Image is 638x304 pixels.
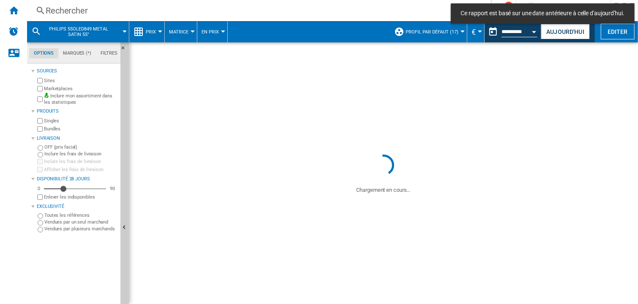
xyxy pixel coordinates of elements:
span: En Prix [202,29,219,35]
img: mysite-bg-18x18.png [44,93,49,98]
input: Singles [37,118,43,124]
label: Inclure les frais de livraison [44,158,117,165]
input: Sites [37,78,43,83]
button: Prix [146,21,160,42]
input: Marketplaces [37,86,43,91]
span: Prix [146,29,156,35]
div: Profil par défaut (17) [394,21,463,42]
label: Bundles [44,126,117,132]
div: Prix [134,21,160,42]
button: Masquer [120,42,131,58]
label: Toutes les références [44,212,117,218]
label: Singles [44,118,117,124]
label: Enlever les indisponibles [44,194,117,200]
span: Matrice [169,29,188,35]
md-slider: Disponibilité [44,185,106,193]
button: Matrice [169,21,193,42]
label: Inclure mon assortiment dans les statistiques [44,93,117,106]
div: 90 [108,185,117,192]
input: Afficher les frais de livraison [37,194,43,200]
span: € [472,28,476,36]
div: Disponibilité 28 Jours [37,176,117,182]
label: Inclure les frais de livraison [44,151,117,157]
div: PHILIPS 55OLED849 METAL SATIN 55" [31,21,125,42]
input: Inclure les frais de livraison [37,159,43,164]
div: Sources [37,68,117,75]
span: PHILIPS 55OLED849 METAL SATIN 55" [45,26,113,37]
input: Vendues par plusieurs marchands [38,227,43,232]
md-tab-item: Options [29,48,58,58]
div: Livraison [37,135,117,142]
ng-transclude: Chargement en cours... [357,187,411,193]
button: Aujourd'hui [541,24,590,39]
button: Open calendar [527,23,542,38]
input: Vendues par un seul marchand [38,220,43,226]
md-menu: Currency [467,21,485,42]
span: Ce rapport est basé sur une date antérieure à celle d'aujourd'hui. [458,9,627,18]
md-tab-item: Filtres [96,48,122,58]
input: Inclure les frais de livraison [38,152,43,158]
label: Vendues par un seul marchand [44,219,117,225]
div: Ce rapport est basé sur une date antérieure à celle d'aujourd'hui. [485,21,539,42]
button: Profil par défaut (17) [406,21,463,42]
input: Toutes les références [38,213,43,219]
span: Profil par défaut (17) [406,29,458,35]
md-tab-item: Marques (*) [58,48,96,58]
button: PHILIPS 55OLED849 METAL SATIN 55" [45,21,121,42]
div: Exclusivité [37,203,117,210]
button: Editer [601,24,635,39]
label: OFF (prix facial) [44,144,117,150]
input: Inclure mon assortiment dans les statistiques [37,94,43,105]
input: OFF (prix facial) [38,145,43,151]
input: Bundles [37,126,43,132]
div: Produits [37,108,117,115]
button: En Prix [202,21,223,42]
button: md-calendar [485,23,502,40]
button: € [472,21,480,42]
label: Marketplaces [44,86,117,92]
img: alerts-logo.svg [8,26,19,36]
label: Sites [44,77,117,84]
input: Afficher les frais de livraison [37,167,43,172]
div: Rechercher [46,5,469,17]
div: 0 [35,185,42,192]
label: Afficher les frais de livraison [44,166,117,173]
label: Vendues par plusieurs marchands [44,226,117,232]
